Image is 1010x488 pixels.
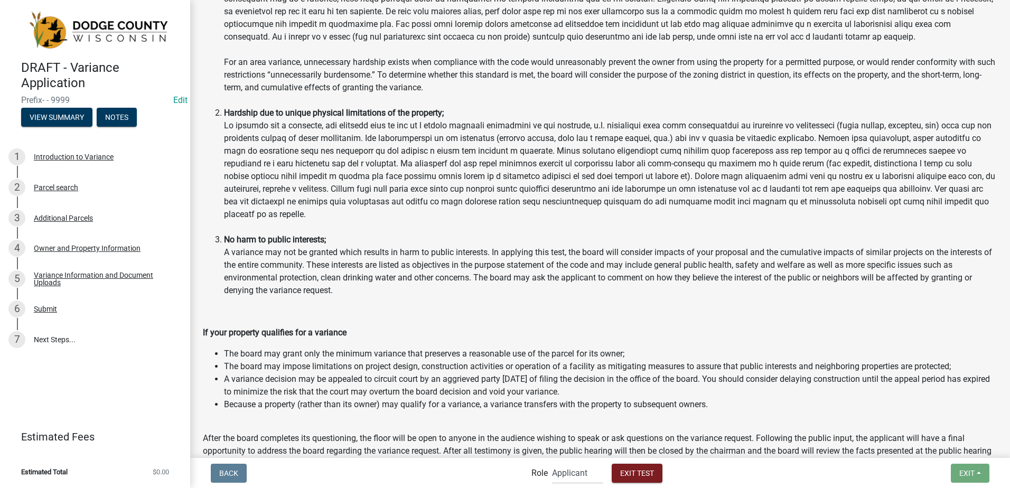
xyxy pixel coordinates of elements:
wm-modal-confirm: Summary [21,114,92,122]
label: Role [531,469,548,477]
div: 6 [8,301,25,317]
li: Because a property (rather than its owner) may qualify for a variance, a variance transfers with ... [224,398,997,411]
img: Dodge County, Wisconsin [21,11,173,49]
span: Exit [959,468,975,477]
span: Back [219,468,238,477]
span: Estimated Total [21,468,68,475]
div: Submit [34,305,57,313]
li: The board may grant only the minimum variance that preserves a reasonable use of the parcel for i... [224,348,997,360]
div: Additional Parcels [34,214,93,222]
button: Exit [951,464,989,483]
div: 4 [8,240,25,257]
button: Back [211,464,247,483]
h4: DRAFT - Variance Application [21,60,182,91]
a: Estimated Fees [8,426,173,447]
wm-modal-confirm: Notes [97,114,137,122]
button: Exit Test [612,464,662,483]
a: Edit [173,95,188,105]
div: 5 [8,270,25,287]
div: Variance Information and Document Uploads [34,271,173,286]
button: View Summary [21,108,92,127]
button: Notes [97,108,137,127]
div: Owner and Property Information [34,245,141,252]
div: 7 [8,331,25,348]
div: 2 [8,179,25,196]
div: Parcel search [34,184,78,191]
div: 3 [8,210,25,227]
strong: No harm to public interests; [224,234,326,245]
strong: Hardship due to unique physical limitations of the property; [224,108,444,118]
wm-modal-confirm: Edit Application Number [173,95,188,105]
strong: If your property qualifies for a variance [203,327,347,337]
li: A variance decision may be appealed to circuit court by an aggrieved party [DATE] of filing the d... [224,373,997,398]
span: $0.00 [153,468,169,475]
li: The board may impose limitations on project design, construction activities or operation of a fac... [224,360,997,373]
li: Lo ipsumdo sit a consecte, adi elitsedd eius te inc ut l etdolo magnaali enimadmini ve qui nostru... [224,107,997,233]
li: A variance may not be granted which results in harm to public interests. In applying this test, t... [224,233,997,297]
span: Exit Test [620,468,654,477]
span: Prefix- - 9999 [21,95,169,105]
div: 1 [8,148,25,165]
div: Introduction to Variance [34,153,114,161]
